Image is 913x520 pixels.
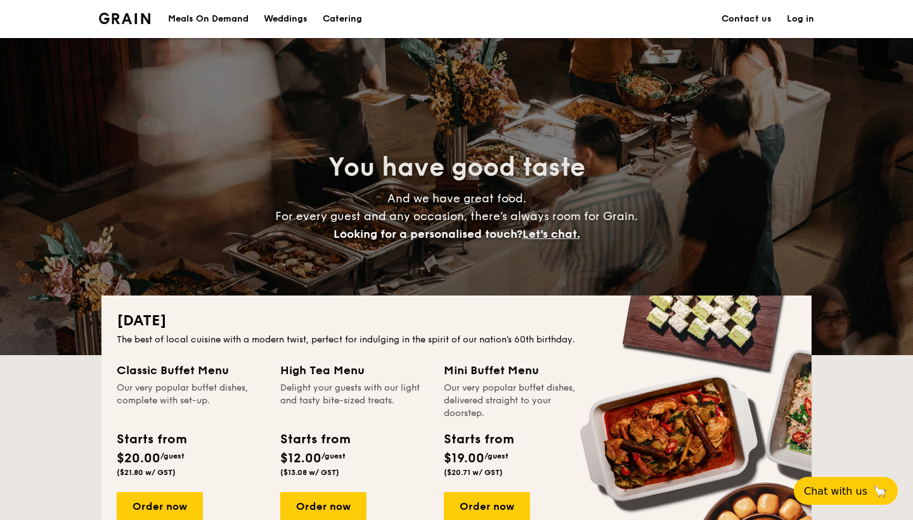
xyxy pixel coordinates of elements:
span: Chat with us [804,485,867,497]
div: Starts from [280,430,349,449]
span: ($13.08 w/ GST) [280,468,339,477]
div: Our very popular buffet dishes, complete with set-up. [117,382,265,420]
span: Let's chat. [522,227,580,241]
span: $20.00 [117,451,160,466]
div: Our very popular buffet dishes, delivered straight to your doorstep. [444,382,592,420]
img: Grain [99,13,150,24]
span: ($21.80 w/ GST) [117,468,176,477]
span: ($20.71 w/ GST) [444,468,503,477]
div: The best of local cuisine with a modern twist, perfect for indulging in the spirit of our nation’... [117,334,796,346]
h2: [DATE] [117,311,796,331]
a: Logotype [99,13,150,24]
div: Starts from [117,430,186,449]
span: /guest [484,452,508,460]
div: Order now [117,492,203,520]
div: Delight your guests with our light and tasty bite-sized treats. [280,382,429,420]
span: 🦙 [872,484,888,498]
button: Chat with us🦙 [794,477,898,505]
div: Classic Buffet Menu [117,361,265,379]
div: High Tea Menu [280,361,429,379]
div: Order now [280,492,366,520]
span: /guest [160,452,185,460]
span: /guest [321,452,346,460]
span: $19.00 [444,451,484,466]
div: Mini Buffet Menu [444,361,592,379]
span: $12.00 [280,451,321,466]
div: Starts from [444,430,513,449]
div: Order now [444,492,530,520]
